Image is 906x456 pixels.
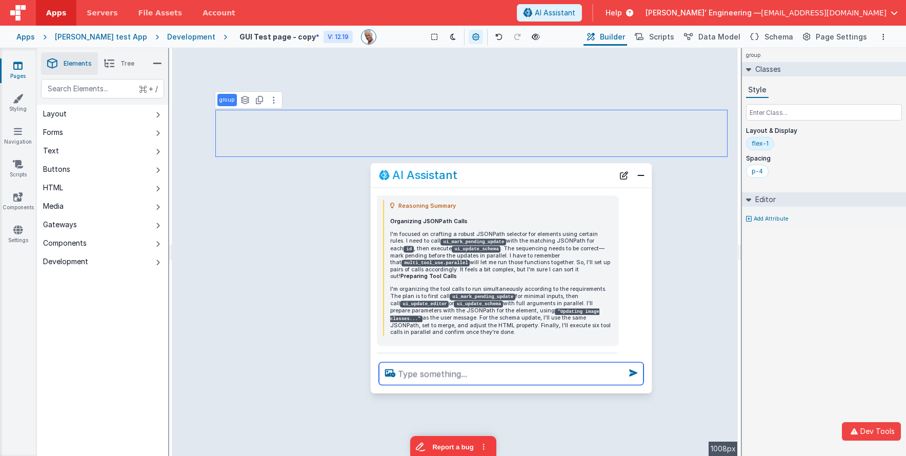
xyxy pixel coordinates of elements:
button: Components [37,234,168,252]
span: Help [606,8,622,18]
strong: Organizing JSONPath Calls [390,218,468,225]
span: AI Assistant [535,8,575,18]
button: Add Attribute [746,215,902,223]
span: Tree [120,60,134,68]
button: Dev Tools [842,422,901,441]
span: [PERSON_NAME]' Engineering — [646,8,761,18]
span: Schema [764,32,793,42]
button: Builder [583,28,627,46]
img: 11ac31fe5dc3d0eff3fbbbf7b26fa6e1 [361,30,376,44]
code: multi_tool_use.parallel [401,260,470,267]
code: "Updating image classes..." [390,308,599,322]
div: flex-1 [752,140,769,148]
p: I'm focused on crafting a robust JSONPath selector for elements using certain rules. I need to ca... [390,231,613,280]
h2: Classes [751,62,781,76]
code: ui_mark_pending_update [450,293,515,300]
p: Add Attribute [754,215,789,223]
button: HTML [37,179,168,197]
button: Gateways [37,215,168,234]
div: HTML [43,183,63,193]
div: Apps [16,32,35,42]
code: ui_update_schema [454,301,502,308]
button: [PERSON_NAME]' Engineering — [EMAIL_ADDRESS][DOMAIN_NAME] [646,8,898,18]
span: Builder [600,32,625,42]
p: I'm organizing the tool calls to run simultaneously according to the requirements. The plan is to... [390,286,613,335]
div: Development [167,32,215,42]
button: AI Assistant [517,4,582,22]
button: New Chat [617,168,631,183]
h2: AI Assistant [392,169,457,182]
span: Reasoning Summary [398,200,456,212]
span: Servers [87,8,117,18]
span: [EMAIL_ADDRESS][DOMAIN_NAME] [761,8,887,18]
span: + / [139,79,158,98]
strong: Preparing Tool Calls [400,273,457,280]
div: Gateways [43,220,77,230]
div: [PERSON_NAME] test App [55,32,147,42]
div: Media [43,201,64,211]
button: Development [37,252,168,271]
button: Data Model [680,28,742,46]
div: p-4 [752,167,763,175]
p: group [219,96,235,104]
button: Buttons [37,160,168,179]
input: Search Elements... [41,79,164,98]
div: --> [172,48,738,456]
p: Spacing [746,154,902,163]
div: Text [43,146,59,156]
span: Elements [64,60,92,68]
button: Page Settings [799,28,869,46]
div: Buttons [43,164,70,174]
code: id [404,246,414,252]
span: Page Settings [816,32,867,42]
div: 1008px [709,442,738,456]
span: Apps [46,8,66,18]
button: Style [746,83,769,98]
code: ui_mark_pending_update [440,239,506,245]
div: Layout [43,109,67,119]
span: Scripts [649,32,674,42]
span: File Assets [138,8,183,18]
h2: Editor [751,192,776,207]
h4: GUI Test page - copy [239,33,316,41]
button: Text [37,142,168,160]
button: Scripts [631,28,676,46]
p: Layout & Display [746,127,902,135]
span: Data Model [698,32,740,42]
div: V: 12.19 [324,31,353,43]
div: Development [43,256,88,267]
button: Forms [37,123,168,142]
code: ui_update_schema [452,246,500,252]
div: Forms [43,127,63,137]
code: ui_update_editor [400,301,449,308]
input: Enter Class... [746,104,902,121]
button: Layout [37,105,168,123]
button: Media [37,197,168,215]
h4: group [742,48,764,62]
button: Options [877,31,890,43]
button: Close [634,168,648,183]
button: Schema [747,28,795,46]
div: Components [43,238,87,248]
